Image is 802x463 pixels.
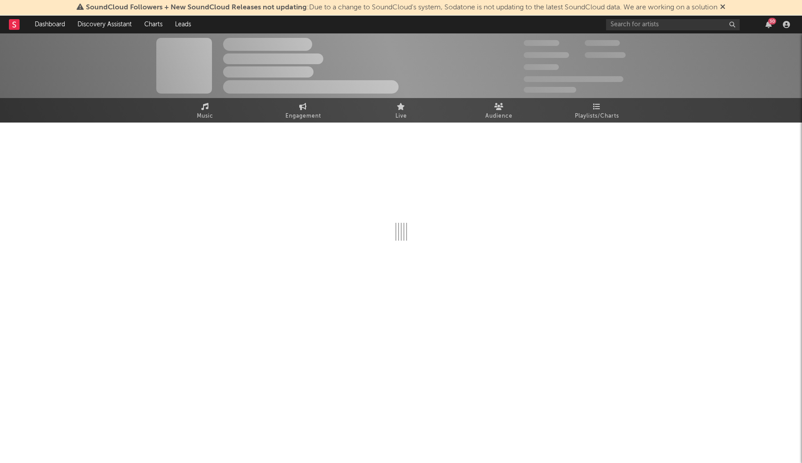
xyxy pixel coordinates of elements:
button: 30 [765,21,772,28]
input: Search for artists [606,19,740,30]
a: Discovery Assistant [71,16,138,33]
span: 300,000 [524,40,559,46]
span: 50,000,000 [524,52,569,58]
span: 1,000,000 [585,52,626,58]
a: Engagement [254,98,352,123]
a: Playlists/Charts [548,98,646,123]
span: Dismiss [720,4,725,11]
span: Audience [485,111,513,122]
span: Live [395,111,407,122]
span: Engagement [285,111,321,122]
span: 100,000 [585,40,620,46]
span: 100,000 [524,64,559,70]
a: Live [352,98,450,123]
span: : Due to a change to SoundCloud's system, Sodatone is not updating to the latest SoundCloud data.... [86,4,717,11]
span: 50,000,000 Monthly Listeners [524,76,623,82]
a: Dashboard [28,16,71,33]
a: Charts [138,16,169,33]
span: Playlists/Charts [575,111,619,122]
a: Music [156,98,254,123]
span: Jump Score: 85.0 [524,87,576,93]
span: SoundCloud Followers + New SoundCloud Releases not updating [86,4,307,11]
a: Audience [450,98,548,123]
a: Leads [169,16,197,33]
span: Music [197,111,213,122]
div: 30 [768,18,776,25]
